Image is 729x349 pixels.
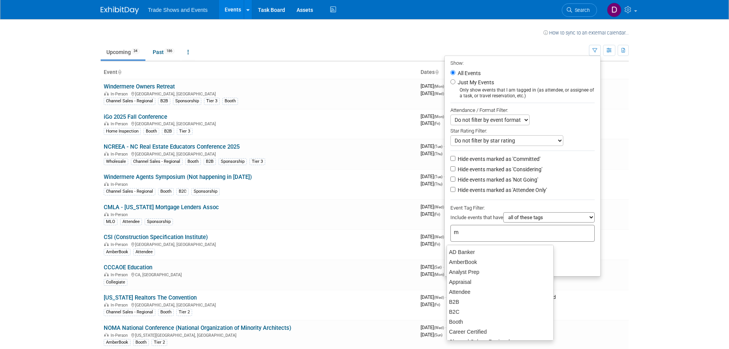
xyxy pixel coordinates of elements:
[450,106,595,115] div: Attendance / Format Filter:
[421,174,445,179] span: [DATE]
[104,309,155,316] div: Channel Sales - Regional
[434,303,440,307] span: (Fri)
[418,66,523,79] th: Dates
[421,271,444,277] span: [DATE]
[445,294,446,300] span: -
[131,48,140,54] span: 34
[191,188,220,195] div: Sponsorship
[133,339,149,346] div: Booth
[450,203,595,212] div: Event Tag Filter:
[104,128,141,135] div: Home Inspection
[543,30,629,36] a: How to sync to an external calendar...
[421,83,446,89] span: [DATE]
[421,113,446,119] span: [DATE]
[434,121,440,126] span: (Fri)
[104,188,155,195] div: Channel Sales - Regional
[456,186,547,194] label: Hide events marked as 'Attendee Only'
[131,158,183,165] div: Channel Sales - Regional
[133,249,155,256] div: Attendee
[104,151,414,157] div: [GEOGRAPHIC_DATA], [GEOGRAPHIC_DATA]
[111,242,130,247] span: In-Person
[607,3,621,17] img: Deanna Goetz
[447,317,553,327] div: Booth
[104,121,109,125] img: In-Person Event
[447,307,553,317] div: B2C
[176,309,192,316] div: Tier 2
[111,303,130,308] span: In-Person
[444,174,445,179] span: -
[434,326,444,330] span: (Wed)
[447,257,553,267] div: AmberBook
[104,271,414,277] div: CA, [GEOGRAPHIC_DATA]
[104,249,130,256] div: AmberBook
[421,234,446,239] span: [DATE]
[101,7,139,14] img: ExhibitDay
[104,301,414,308] div: [GEOGRAPHIC_DATA], [GEOGRAPHIC_DATA]
[447,297,553,307] div: B2B
[104,279,127,286] div: Collegiate
[164,48,175,54] span: 186
[434,212,440,216] span: (Fri)
[104,303,109,306] img: In-Person Event
[447,337,553,347] div: Channel Sales - Regional
[177,128,192,135] div: Tier 3
[456,70,481,76] label: All Events
[117,69,121,75] a: Sort by Event Name
[450,87,595,99] div: Only show events that I am tagged in (as attendee, or assignee of a task, or travel reservation, ...
[454,228,561,236] input: Type tag and hit enter
[421,181,442,187] span: [DATE]
[144,128,159,135] div: Booth
[434,175,442,179] span: (Tue)
[445,324,446,330] span: -
[421,204,446,210] span: [DATE]
[104,120,414,126] div: [GEOGRAPHIC_DATA], [GEOGRAPHIC_DATA]
[104,83,175,90] a: Windermere Owners Retreat
[562,3,597,17] a: Search
[447,327,553,337] div: Career Certified
[456,165,542,173] label: Hide events marked as 'Considering'
[104,339,130,346] div: AmberBook
[250,158,265,165] div: Tier 3
[456,79,494,86] label: Just My Events
[421,143,445,149] span: [DATE]
[572,7,590,13] span: Search
[434,205,444,209] span: (Wed)
[421,324,446,330] span: [DATE]
[104,174,252,180] a: Windermere Agents Symposium (Not happening in [DATE])
[104,241,414,247] div: [GEOGRAPHIC_DATA], [GEOGRAPHIC_DATA]
[434,333,442,337] span: (Sun)
[104,264,152,271] a: CCCAOE Education
[104,212,109,216] img: In-Person Event
[104,143,240,150] a: NCREEA - NC Real Estate Educators Conference 2025
[434,265,442,269] span: (Sat)
[447,287,553,297] div: Attendee
[434,152,442,156] span: (Thu)
[176,188,189,195] div: B2C
[111,92,130,97] span: In-Person
[173,98,201,105] div: Sponsorship
[434,144,442,149] span: (Tue)
[421,241,440,247] span: [DATE]
[111,333,130,338] span: In-Person
[104,152,109,156] img: In-Person Event
[111,182,130,187] span: In-Person
[104,158,128,165] div: Wholesale
[421,264,444,270] span: [DATE]
[104,182,109,186] img: In-Person Event
[434,242,440,246] span: (Fri)
[104,333,109,337] img: In-Person Event
[421,120,440,126] span: [DATE]
[104,113,167,120] a: iGo 2025 Fall Conference
[421,294,446,300] span: [DATE]
[219,158,247,165] div: Sponsorship
[120,218,142,225] div: Attendee
[104,242,109,246] img: In-Person Event
[158,98,170,105] div: B2B
[104,234,208,241] a: CSI (Construction Specification Institute)
[222,98,238,105] div: Booth
[444,143,445,149] span: -
[421,301,440,307] span: [DATE]
[434,84,444,88] span: (Mon)
[101,45,145,59] a: Upcoming34
[447,267,553,277] div: Analyst Prep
